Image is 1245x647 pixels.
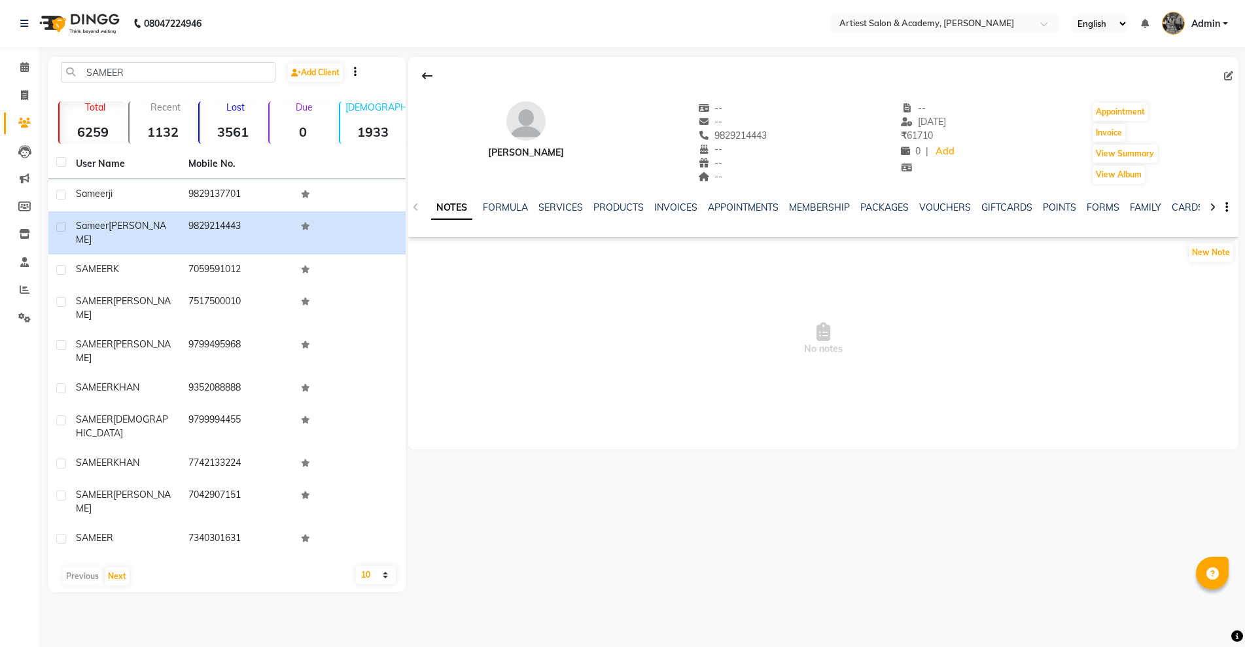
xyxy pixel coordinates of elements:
[901,145,921,157] span: 0
[76,295,171,321] span: [PERSON_NAME]
[113,457,139,468] span: KHAN
[431,196,472,220] a: NOTES
[1172,201,1204,213] a: CARDS
[981,201,1032,213] a: GIFTCARDS
[538,201,583,213] a: SERVICES
[1093,145,1157,163] button: View Summary
[1093,124,1125,142] button: Invoice
[181,254,293,287] td: 7059591012
[901,130,907,141] span: ₹
[181,373,293,405] td: 9352088888
[1087,201,1119,213] a: FORMS
[181,287,293,330] td: 7517500010
[413,63,441,88] div: Back to Client
[76,457,113,468] span: SAMEER
[919,201,971,213] a: VOUCHERS
[506,101,546,141] img: avatar
[340,124,406,140] strong: 1933
[901,116,946,128] span: [DATE]
[483,201,528,213] a: FORMULA
[698,116,723,128] span: --
[1162,12,1185,35] img: Admin
[205,101,266,113] p: Lost
[68,149,181,179] th: User Name
[708,201,779,213] a: APPOINTMENTS
[200,124,266,140] strong: 3561
[76,263,113,275] span: SAMEER
[76,489,113,500] span: SAMEER
[181,149,293,179] th: Mobile No.
[181,523,293,555] td: 7340301631
[408,273,1238,404] span: No notes
[144,5,202,42] b: 08047224946
[270,124,336,140] strong: 0
[272,101,336,113] p: Due
[345,101,406,113] p: [DEMOGRAPHIC_DATA]
[1043,201,1076,213] a: POINTS
[593,201,644,213] a: PRODUCTS
[76,413,168,439] span: [DEMOGRAPHIC_DATA]
[698,102,723,114] span: --
[76,220,166,245] span: [PERSON_NAME]
[181,179,293,211] td: 9829137701
[860,201,909,213] a: PACKAGES
[33,5,123,42] img: logo
[654,201,697,213] a: INVOICES
[181,405,293,448] td: 9799994455
[76,381,113,393] span: SAMEER
[1130,201,1161,213] a: FAMILY
[926,145,928,158] span: |
[1190,595,1232,634] iframe: chat widget
[901,102,926,114] span: --
[65,101,126,113] p: Total
[698,130,767,141] span: 9829214443
[113,381,139,393] span: KHAN
[76,338,113,350] span: SAMEER
[1189,243,1233,262] button: New Note
[61,62,275,82] input: Search by Name/Mobile/Email/Code
[181,480,293,523] td: 7042907151
[76,188,109,200] span: Sameer
[76,532,113,544] span: SAMEER
[76,338,171,364] span: [PERSON_NAME]
[698,157,723,169] span: --
[789,201,850,213] a: MEMBERSHIP
[105,567,130,586] button: Next
[76,413,113,425] span: SAMEER
[698,143,723,155] span: --
[488,146,564,160] div: [PERSON_NAME]
[113,263,119,275] span: K
[181,330,293,373] td: 9799495968
[76,295,113,307] span: SAMEER
[1093,103,1148,121] button: Appointment
[901,130,933,141] span: 61710
[181,448,293,480] td: 7742133224
[130,124,196,140] strong: 1132
[288,63,343,82] a: Add Client
[1191,17,1220,31] span: Admin
[76,489,171,514] span: [PERSON_NAME]
[181,211,293,254] td: 9829214443
[76,220,109,232] span: Sameer
[698,171,723,183] span: --
[1093,166,1145,184] button: View Album
[60,124,126,140] strong: 6259
[135,101,196,113] p: Recent
[109,188,113,200] span: ji
[934,143,956,161] a: Add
